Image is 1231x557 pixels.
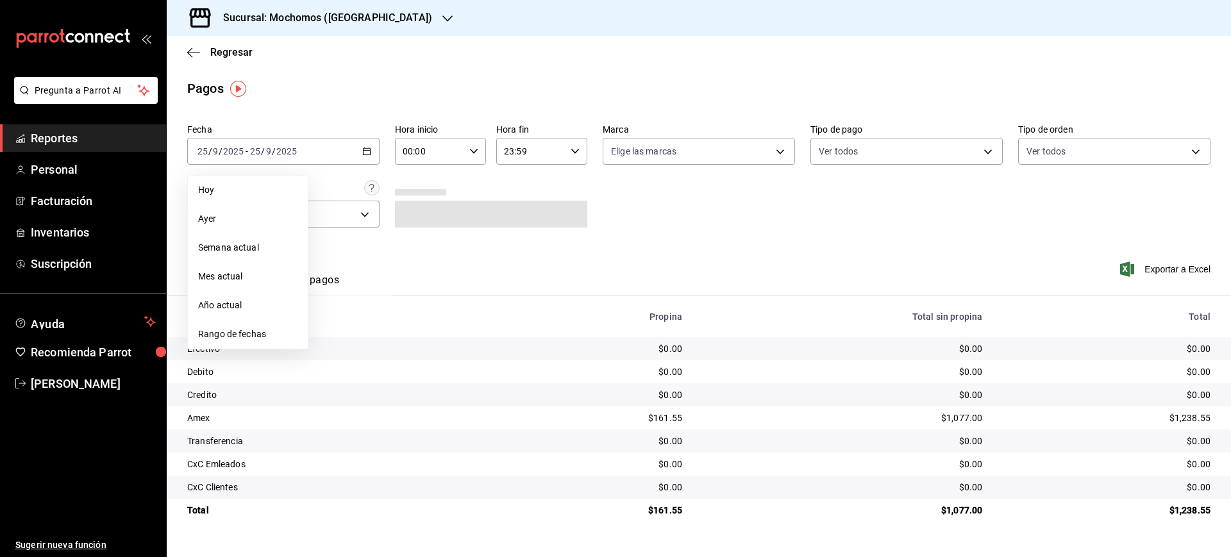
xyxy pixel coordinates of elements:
[703,458,982,470] div: $0.00
[187,481,502,494] div: CxC Clientes
[230,81,246,97] img: Tooltip marker
[1003,365,1210,378] div: $0.00
[187,412,502,424] div: Amex
[703,342,982,355] div: $0.00
[15,538,156,552] span: Sugerir nueva función
[31,129,156,147] span: Reportes
[1003,481,1210,494] div: $0.00
[496,125,587,134] label: Hora fin
[31,224,156,241] span: Inventarios
[1003,342,1210,355] div: $0.00
[523,435,682,447] div: $0.00
[265,146,272,156] input: --
[210,46,253,58] span: Regresar
[187,435,502,447] div: Transferencia
[212,146,219,156] input: --
[1003,504,1210,517] div: $1,238.55
[249,146,261,156] input: --
[187,125,380,134] label: Fecha
[603,125,795,134] label: Marca
[31,255,156,272] span: Suscripción
[523,342,682,355] div: $0.00
[198,183,297,197] span: Hoy
[213,10,432,26] h3: Sucursal: Mochomos ([GEOGRAPHIC_DATA])
[222,146,244,156] input: ----
[141,33,151,44] button: open_drawer_menu
[187,79,224,98] div: Pagos
[198,270,297,283] span: Mes actual
[198,299,297,312] span: Año actual
[523,412,682,424] div: $161.55
[208,146,212,156] span: /
[1003,412,1210,424] div: $1,238.55
[1003,388,1210,401] div: $0.00
[523,388,682,401] div: $0.00
[187,458,502,470] div: CxC Emleados
[1018,125,1210,134] label: Tipo de orden
[611,145,676,158] span: Elige las marcas
[291,274,339,295] button: Ver pagos
[703,312,982,322] div: Total sin propina
[31,192,156,210] span: Facturación
[523,481,682,494] div: $0.00
[523,458,682,470] div: $0.00
[219,146,222,156] span: /
[1003,458,1210,470] div: $0.00
[246,146,248,156] span: -
[1003,312,1210,322] div: Total
[523,365,682,378] div: $0.00
[703,481,982,494] div: $0.00
[1123,262,1210,277] button: Exportar a Excel
[703,388,982,401] div: $0.00
[187,504,502,517] div: Total
[395,125,486,134] label: Hora inicio
[187,388,502,401] div: Credito
[703,412,982,424] div: $1,077.00
[523,312,682,322] div: Propina
[276,146,297,156] input: ----
[703,504,982,517] div: $1,077.00
[810,125,1003,134] label: Tipo de pago
[9,93,158,106] a: Pregunta a Parrot AI
[31,314,139,329] span: Ayuda
[198,328,297,341] span: Rango de fechas
[272,146,276,156] span: /
[1026,145,1066,158] span: Ver todos
[187,342,502,355] div: Efectivo
[35,84,138,97] span: Pregunta a Parrot AI
[1003,435,1210,447] div: $0.00
[14,77,158,104] button: Pregunta a Parrot AI
[198,212,297,226] span: Ayer
[31,161,156,178] span: Personal
[703,435,982,447] div: $0.00
[187,312,502,322] div: Tipo de pago
[523,504,682,517] div: $161.55
[197,146,208,156] input: --
[187,365,502,378] div: Debito
[31,344,156,361] span: Recomienda Parrot
[261,146,265,156] span: /
[187,46,253,58] button: Regresar
[819,145,858,158] span: Ver todos
[703,365,982,378] div: $0.00
[31,375,156,392] span: [PERSON_NAME]
[198,241,297,254] span: Semana actual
